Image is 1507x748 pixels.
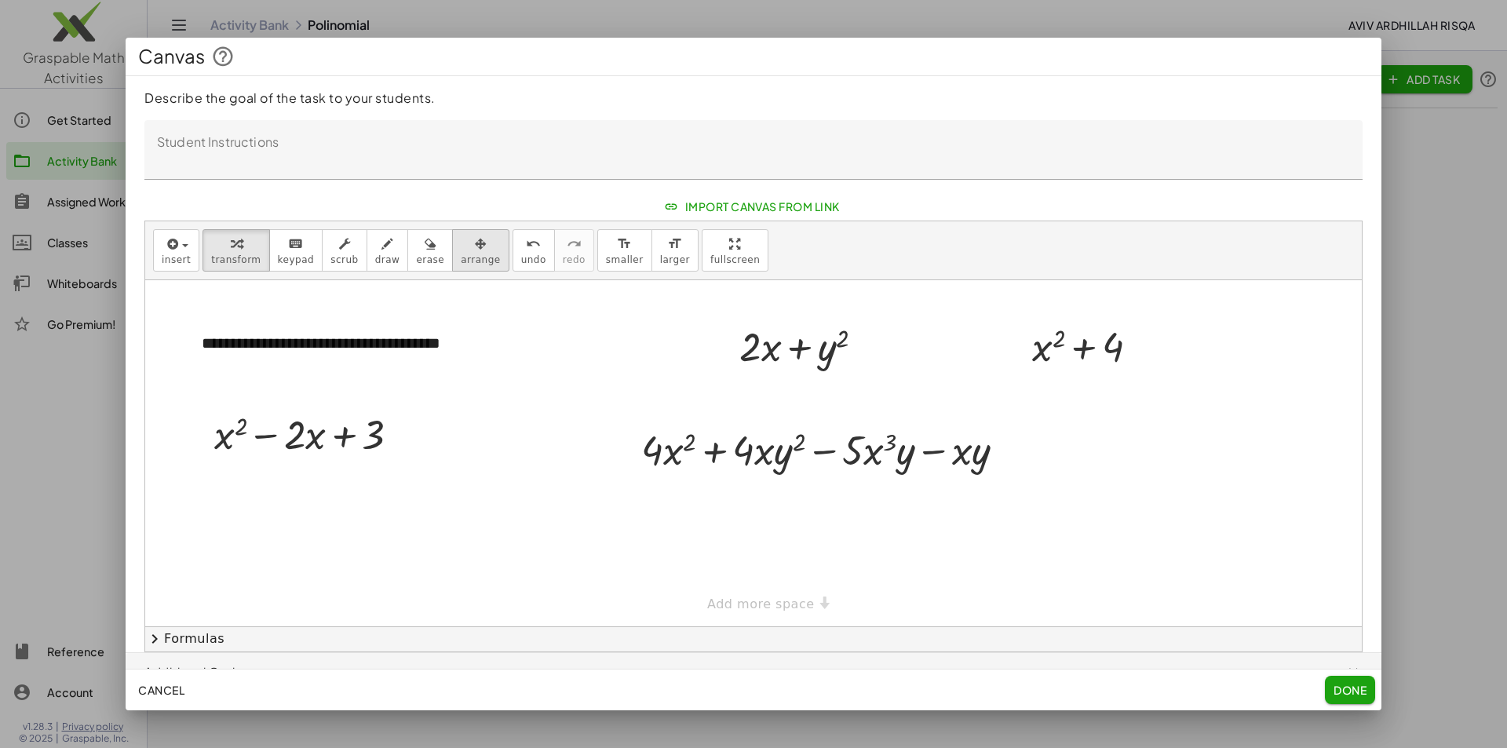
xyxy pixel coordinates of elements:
[521,254,546,265] span: undo
[710,254,760,265] span: fullscreen
[702,229,768,272] button: fullscreen
[651,229,699,272] button: format_sizelarger
[707,597,815,611] span: Add more space
[660,254,690,265] span: larger
[416,254,444,265] span: erase
[1334,683,1367,697] span: Done
[563,254,586,265] span: redo
[375,254,400,265] span: draw
[1065,374,1090,399] div: Edit math
[407,229,453,272] button: erase
[667,235,682,254] i: format_size
[597,229,652,272] button: format_sizesmaller
[513,229,555,272] button: undoundo
[162,254,191,265] span: insert
[132,676,191,704] button: Cancel
[278,254,315,265] span: keypad
[554,229,594,272] button: redoredo
[144,89,1363,108] p: Describe the goal of the task to your students.
[138,683,184,697] span: Cancel
[322,229,367,272] button: scrub
[1325,676,1375,704] button: Done
[655,192,852,221] button: Import Canvas From Link
[153,229,199,272] button: insert
[367,229,409,272] button: draw
[203,229,269,272] button: transform
[567,235,582,254] i: redo
[138,44,205,69] span: Canvas
[145,626,1362,651] button: chevron_rightFormulas
[211,254,261,265] span: transform
[126,653,1381,691] button: Additional Options
[269,229,323,272] button: keyboardkeypad
[606,254,644,265] span: smaller
[288,235,303,254] i: keyboard
[617,235,632,254] i: format_size
[145,629,164,648] span: chevron_right
[526,235,541,254] i: undo
[461,254,500,265] span: arrange
[667,199,840,213] span: Import Canvas From Link
[452,229,509,272] button: arrange
[330,254,359,265] span: scrub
